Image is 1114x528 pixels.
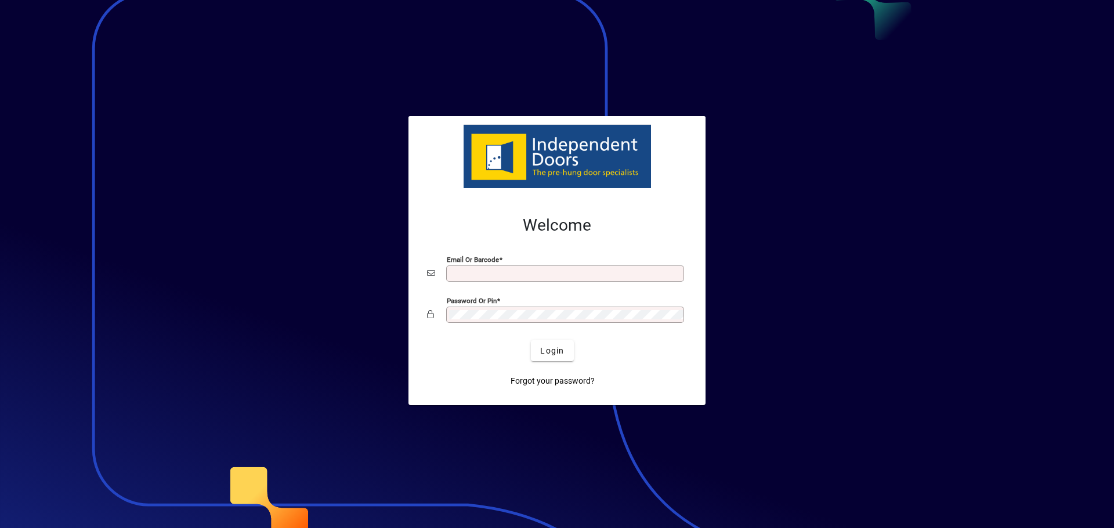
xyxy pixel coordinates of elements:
mat-label: Password or Pin [447,297,497,305]
span: Forgot your password? [511,375,595,387]
button: Login [531,340,573,361]
mat-label: Email or Barcode [447,256,499,264]
h2: Welcome [427,216,687,235]
span: Login [540,345,564,357]
a: Forgot your password? [506,370,599,391]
